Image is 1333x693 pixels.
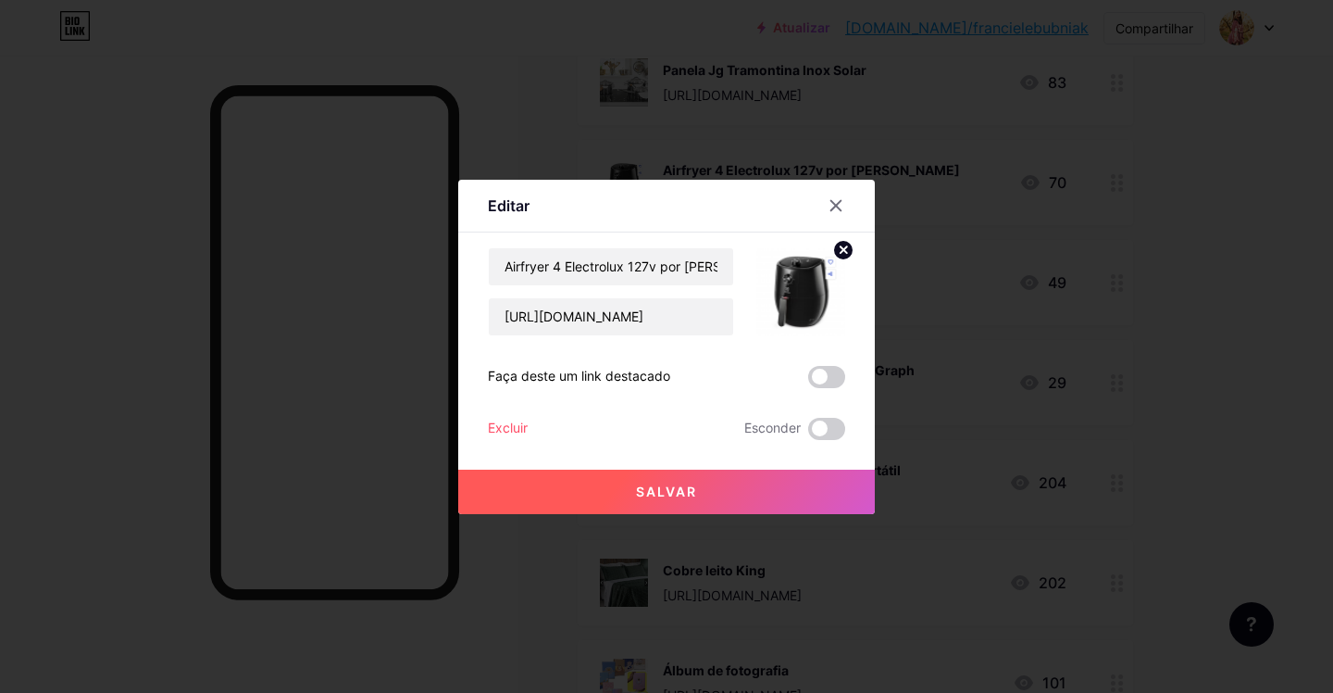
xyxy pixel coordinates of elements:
button: Salvar [458,470,875,514]
font: Salvar [636,484,697,499]
input: Título [489,248,733,285]
img: link_miniatura [756,247,845,336]
input: URL [489,298,733,335]
font: Editar [488,196,529,215]
font: Faça deste um link destacado [488,368,670,384]
font: Esconder [744,420,801,435]
font: Excluir [488,420,528,435]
